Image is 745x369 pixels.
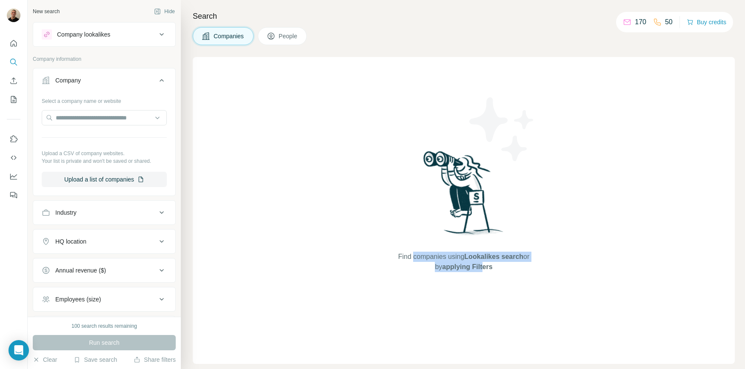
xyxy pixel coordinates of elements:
button: Upload a list of companies [42,172,167,187]
button: Annual revenue ($) [33,260,175,281]
span: Companies [214,32,245,40]
h4: Search [193,10,735,22]
p: 170 [635,17,646,27]
div: 100 search results remaining [71,322,137,330]
img: Surfe Illustration - Stars [464,91,540,167]
span: Find companies using or by [396,252,532,272]
div: Employees (size) [55,295,101,304]
div: Annual revenue ($) [55,266,106,275]
button: Enrich CSV [7,73,20,88]
div: HQ location [55,237,86,246]
button: Company [33,70,175,94]
div: Company lookalikes [57,30,110,39]
p: Your list is private and won't be saved or shared. [42,157,167,165]
button: My lists [7,92,20,107]
button: Clear [33,355,57,364]
button: Save search [74,355,117,364]
button: Buy credits [687,16,726,28]
div: Industry [55,208,77,217]
button: Employees (size) [33,289,175,309]
img: Avatar [7,9,20,22]
button: Feedback [7,187,20,203]
span: Lookalikes search [464,253,523,260]
span: applying Filters [442,263,492,270]
p: Company information [33,55,176,63]
button: Dashboard [7,169,20,184]
button: Company lookalikes [33,24,175,45]
p: Upload a CSV of company websites. [42,150,167,157]
div: Open Intercom Messenger [9,340,29,360]
div: Company [55,76,81,85]
span: People [279,32,298,40]
button: Industry [33,202,175,223]
button: Hide [148,5,181,18]
button: Quick start [7,36,20,51]
button: Search [7,54,20,70]
button: HQ location [33,231,175,252]
div: New search [33,8,60,15]
div: Select a company name or website [42,94,167,105]
img: Surfe Illustration - Woman searching with binoculars [420,149,508,244]
button: Use Surfe API [7,150,20,165]
p: 50 [665,17,673,27]
button: Use Surfe on LinkedIn [7,131,20,147]
button: Share filters [134,355,176,364]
